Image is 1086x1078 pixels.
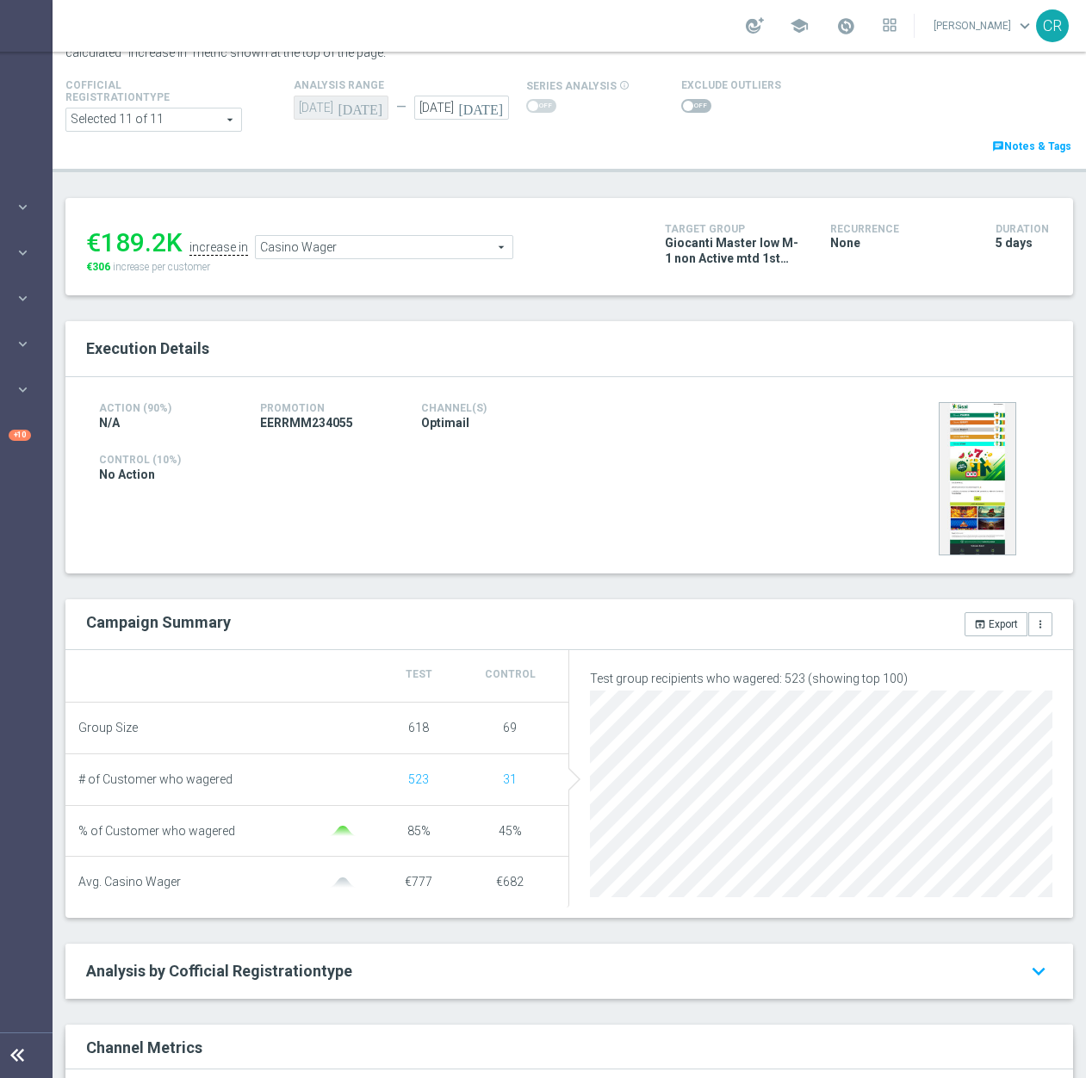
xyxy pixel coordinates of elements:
[65,79,212,103] h4: Cofficial Registrationtype
[78,721,138,735] span: Group Size
[15,245,31,261] i: keyboard_arrow_right
[932,13,1036,39] a: [PERSON_NAME]keyboard_arrow_down
[665,223,804,235] h4: Target Group
[99,415,120,431] span: N/A
[15,290,31,307] i: keyboard_arrow_right
[406,668,432,680] span: Test
[421,415,469,431] span: Optimail
[619,80,630,90] i: info_outline
[86,961,1052,982] a: Analysis by Cofficial Registrationtype keyboard_arrow_down
[260,402,395,414] h4: Promotion
[830,223,970,235] h4: Recurrence
[830,235,860,251] span: None
[99,467,155,482] span: No Action
[408,772,429,786] span: Show unique customers
[113,261,210,273] span: increase per customer
[86,339,209,357] span: Execution Details
[992,140,1004,152] i: chat
[965,612,1027,636] button: open_in_browser Export
[260,415,353,431] span: EERRMM234055
[974,618,986,630] i: open_in_browser
[681,79,781,91] h4: Exclude Outliers
[86,261,110,273] span: €306
[503,721,517,734] span: 69
[499,824,522,838] span: 45%
[189,240,248,256] div: increase in
[326,826,360,837] img: gaussianGreen.svg
[338,96,388,115] i: [DATE]
[9,430,31,441] div: +10
[15,336,31,352] i: keyboard_arrow_right
[326,877,360,889] img: gaussianGrey.svg
[496,875,524,889] span: €682
[99,402,234,414] h4: Action (90%)
[665,235,804,266] span: Giocanti Master low M-1 non Active mtd 1st Slot
[86,613,231,631] h2: Campaign Summary
[1036,9,1069,42] div: CR
[86,1035,1063,1058] div: Channel Metrics
[1034,618,1046,630] i: more_vert
[590,671,1052,686] p: Test group recipients who wagered: 523 (showing top 100)
[526,80,617,92] span: series analysis
[86,1038,202,1056] h2: Channel Metrics
[790,16,809,35] span: school
[990,137,1073,156] a: chatNotes & Tags
[407,824,431,838] span: 85%
[996,223,1052,235] h4: Duration
[408,721,429,734] span: 618
[388,100,414,115] div: —
[414,96,509,120] input: Select Date
[421,402,556,414] h4: Channel(s)
[996,235,1033,251] span: 5 days
[86,227,183,258] div: €189.2K
[1015,16,1034,35] span: keyboard_arrow_down
[99,454,717,466] h4: Control (10%)
[294,79,526,91] h4: analysis range
[15,199,31,215] i: keyboard_arrow_right
[405,875,432,889] span: €777
[458,96,509,115] i: [DATE]
[1025,956,1052,987] i: keyboard_arrow_down
[78,824,235,839] span: % of Customer who wagered
[485,668,536,680] span: Control
[15,381,31,398] i: keyboard_arrow_right
[939,402,1016,555] img: 36051.jpeg
[78,875,181,889] span: Avg. Casino Wager
[1028,612,1052,636] button: more_vert
[66,108,241,131] span: Expert Online Expert Retail Master Online Master Retail Other and 6 more
[503,772,517,786] span: Show unique customers
[78,772,233,787] span: # of Customer who wagered
[86,962,352,980] span: Analysis by Cofficial Registrationtype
